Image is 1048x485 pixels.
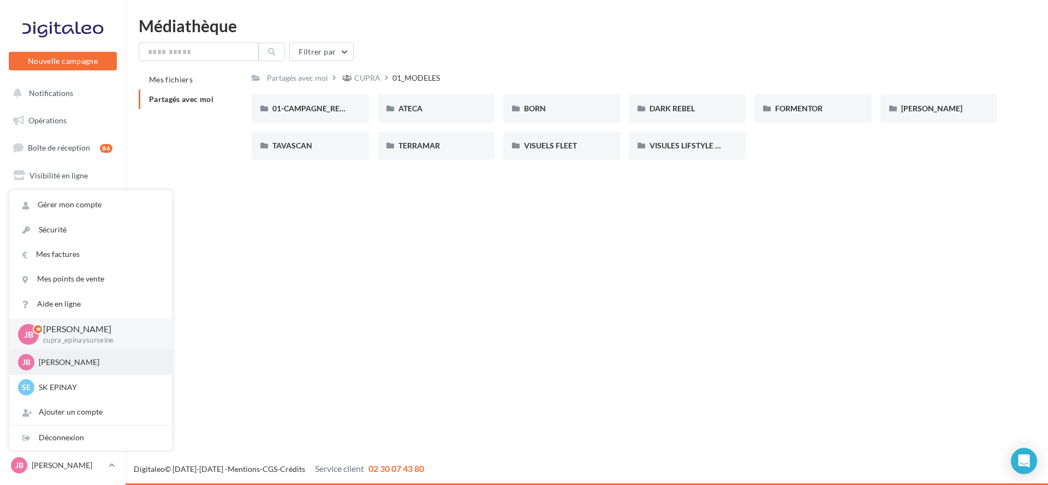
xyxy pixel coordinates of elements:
[9,292,172,316] a: Aide en ligne
[24,328,33,340] span: JB
[9,52,117,70] button: Nouvelle campagne
[392,73,440,83] div: 01_MODELES
[398,104,422,113] span: ATECA
[354,73,380,83] div: CUPRA
[9,193,172,217] a: Gérer mon compte
[9,400,172,424] div: Ajouter un compte
[775,104,823,113] span: FORMENTOR
[7,136,119,159] a: Boîte de réception86
[398,141,440,150] span: TERRAMAR
[280,464,305,474] a: Crédits
[7,82,115,105] button: Notifications
[29,88,73,98] span: Notifications
[22,382,31,393] span: SE
[228,464,260,474] a: Mentions
[1011,448,1037,474] div: Open Intercom Messenger
[901,104,962,113] span: [PERSON_NAME]
[139,17,1035,34] div: Médiathèque
[43,336,154,345] p: cupra_epinaysurseine
[28,116,67,125] span: Opérations
[28,143,90,152] span: Boîte de réception
[149,75,193,84] span: Mes fichiers
[7,300,119,332] a: PLV et print personnalisable
[263,464,277,474] a: CGS
[524,104,546,113] span: BORN
[524,141,577,150] span: VISUELS FLEET
[39,357,159,368] p: [PERSON_NAME]
[289,43,354,61] button: Filtrer par
[272,141,312,150] span: TAVASCAN
[368,463,424,474] span: 02 30 07 43 80
[650,104,695,113] span: DARK REBEL
[7,218,119,241] a: Contacts
[7,191,119,214] a: Campagnes
[7,164,119,187] a: Visibilité en ligne
[9,267,172,291] a: Mes points de vente
[134,464,165,474] a: Digitaleo
[100,144,112,153] div: 86
[149,94,213,104] span: Partagés avec moi
[7,246,119,268] a: Médiathèque
[9,426,172,450] div: Déconnexion
[29,171,88,180] span: Visibilité en ligne
[650,141,741,150] span: VISULES LIFSTYLE CUPRA
[7,336,119,368] a: Campagnes DataOnDemand
[32,460,104,471] p: [PERSON_NAME]
[134,464,424,474] span: © [DATE]-[DATE] - - -
[7,109,119,132] a: Opérations
[39,382,159,393] p: SK EPINAY
[272,104,379,113] span: 01-CAMPAGNE_RED_THREAD
[9,218,172,242] a: Sécurité
[315,463,364,474] span: Service client
[43,323,154,336] p: [PERSON_NAME]
[15,460,23,471] span: JB
[22,357,31,368] span: JB
[7,273,119,296] a: Calendrier
[9,242,172,267] a: Mes factures
[9,455,117,476] a: JB [PERSON_NAME]
[267,73,328,83] div: Partagés avec moi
